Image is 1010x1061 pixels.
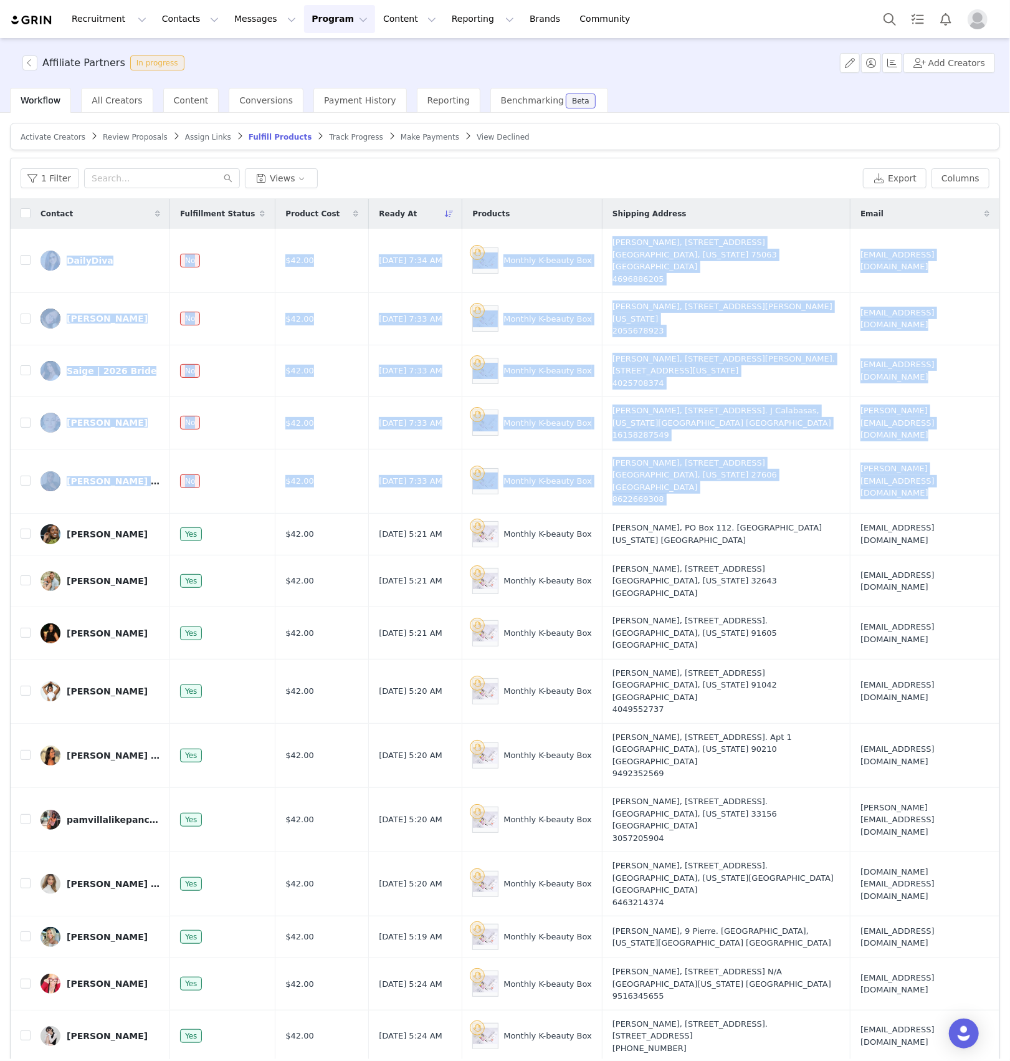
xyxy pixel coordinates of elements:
[503,978,592,991] div: Monthly K-beauty Box
[379,878,442,890] span: [DATE] 5:20 AM
[860,743,984,767] span: [EMAIL_ADDRESS][DOMAIN_NAME]
[612,703,840,716] div: 4049552737
[180,1029,202,1043] span: Yes
[40,571,60,591] img: da2ad97b-412f-4750-97d7-94bba37e6608.jpg
[67,879,160,889] div: [PERSON_NAME] | Faith | Clean Beauty | Former Model
[860,925,984,949] span: [EMAIL_ADDRESS][DOMAIN_NAME]
[860,621,984,645] span: [EMAIL_ADDRESS][DOMAIN_NAME]
[285,313,314,325] span: $42.00
[503,931,592,943] div: Monthly K-beauty Box
[503,1030,592,1042] div: Monthly K-beauty Box
[10,14,54,26] img: grin logo
[285,978,314,991] span: $42.00
[503,528,592,540] div: Monthly K-beauty Box
[379,685,442,698] span: [DATE] 5:20 AM
[22,55,189,70] span: [object Object]
[180,254,200,267] span: No
[285,208,340,219] span: Product Cost
[473,683,498,700] img: Product Image
[572,97,589,105] div: Beta
[473,812,498,828] img: Product Image
[473,976,498,992] img: Product Image
[40,571,160,591] a: [PERSON_NAME]
[522,5,571,33] a: Brands
[40,309,160,329] a: [PERSON_NAME]
[473,929,498,946] img: Product Image
[40,1026,60,1046] img: 190ac225-a879-430f-9bf3-04468a5c30a0.jpg
[180,474,200,488] span: No
[473,526,498,542] img: Product Image
[285,475,314,487] span: $42.00
[180,364,200,378] span: No
[503,878,592,890] div: Monthly K-beauty Box
[130,55,184,70] span: In progress
[503,749,592,762] div: Monthly K-beauty Box
[379,1030,442,1042] span: [DATE] 5:24 AM
[174,95,209,105] span: Content
[401,133,459,142] span: Make Payments
[67,314,148,324] div: [PERSON_NAME]
[227,5,303,33] button: Messages
[860,463,984,499] span: [PERSON_NAME][EMAIL_ADDRESS][DOMAIN_NAME]
[180,574,202,588] span: Yes
[40,927,60,947] img: 4a55e542-1dae-468d-bc76-1db6e09b50b1.jpg
[860,1024,984,1048] span: [EMAIL_ADDRESS][DOMAIN_NAME]
[67,1031,148,1041] div: [PERSON_NAME]
[40,927,160,947] a: [PERSON_NAME]
[379,528,442,540] span: [DATE] 5:21 AM
[612,667,840,716] div: [PERSON_NAME], [STREET_ADDRESS] [GEOGRAPHIC_DATA], [US_STATE] 91042 [GEOGRAPHIC_DATA]
[67,418,148,428] div: [PERSON_NAME]
[477,133,530,142] span: View Declined
[612,925,840,949] div: [PERSON_NAME], 9 Pierre. [GEOGRAPHIC_DATA], [US_STATE][GEOGRAPHIC_DATA] [GEOGRAPHIC_DATA]
[40,251,60,271] img: ee34a471-169f-4c43-ac87-4d2a4e29afd4.jpg
[40,681,160,701] a: [PERSON_NAME]
[379,814,442,826] span: [DATE] 5:20 AM
[285,878,314,890] span: $42.00
[612,767,840,780] div: 9492352569
[860,307,984,331] span: [EMAIL_ADDRESS][DOMAIN_NAME]
[67,751,160,761] div: [PERSON_NAME] 🕊️
[427,95,470,105] span: Reporting
[379,475,442,487] span: [DATE] 7:33 AM
[473,473,498,489] img: Product Image
[21,168,79,188] button: 1 Filter
[612,832,840,845] div: 3057205904
[612,208,687,219] span: Shipping Address
[860,679,984,703] span: [EMAIL_ADDRESS][DOMAIN_NAME]
[21,95,60,105] span: Workflow
[67,529,148,539] div: [PERSON_NAME]
[860,358,984,383] span: [EMAIL_ADDRESS][DOMAIN_NAME]
[67,979,148,989] div: [PERSON_NAME]
[379,978,442,991] span: [DATE] 5:24 AM
[40,874,60,894] img: e2ebdef7-8ba9-48af-b3d2-e85468933e49.jpg
[224,174,232,183] i: icon: search
[103,133,168,142] span: Review Proposals
[612,457,840,506] div: [PERSON_NAME], [STREET_ADDRESS] [GEOGRAPHIC_DATA], [US_STATE] 27606 [GEOGRAPHIC_DATA]
[863,168,927,188] button: Export
[612,429,840,441] div: 16158287549
[931,168,989,188] button: Columns
[40,208,73,219] span: Contact
[473,363,498,380] img: Product Image
[503,627,592,640] div: Monthly K-beauty Box
[67,932,148,942] div: [PERSON_NAME]
[42,55,125,70] h3: Affiliate Partners
[612,1042,840,1055] div: [PHONE_NUMBER]
[503,365,592,377] div: Monthly K-beauty Box
[285,749,314,762] span: $42.00
[968,9,988,29] img: placeholder-profile.jpg
[180,527,202,541] span: Yes
[860,208,884,219] span: Email
[40,413,60,433] img: b38721b8-94ee-4058-92a0-061e1d9ef11a.jpg
[612,353,840,390] div: [PERSON_NAME], [STREET_ADDRESS][PERSON_NAME]. [STREET_ADDRESS][US_STATE]
[612,896,840,909] div: 6463214374
[67,256,113,266] div: DailyDiva
[40,309,60,329] img: dbe57231-8b08-47da-854e-2856ef36fe16.jpg
[379,254,442,267] span: [DATE] 7:34 AM
[40,623,60,643] img: e5ce0699-eb46-4e5b-99f1-93fb69809f29--s.jpg
[180,312,200,325] span: No
[67,628,148,638] div: [PERSON_NAME]
[860,522,984,546] span: [EMAIL_ADDRESS][DOMAIN_NAME]
[473,1028,498,1045] img: Product Image
[379,749,442,762] span: [DATE] 5:20 AM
